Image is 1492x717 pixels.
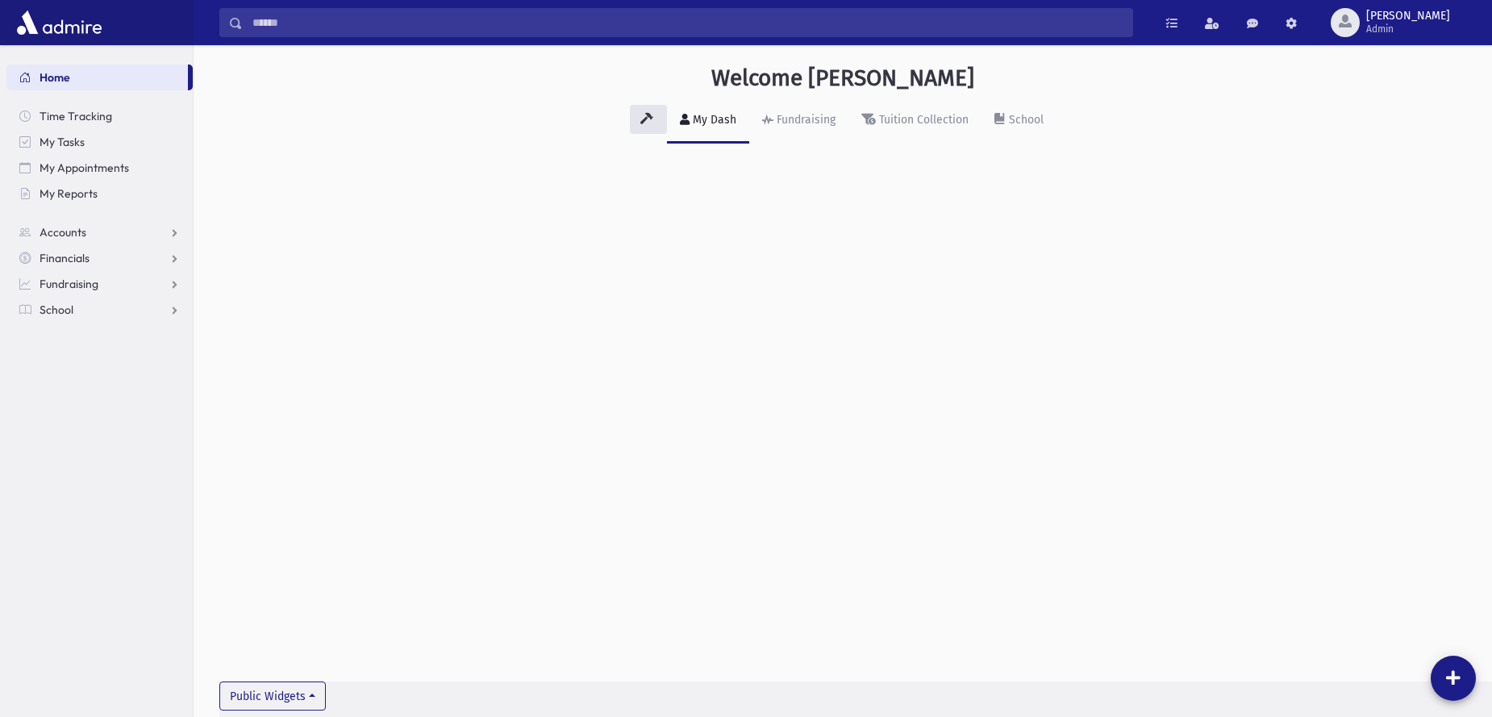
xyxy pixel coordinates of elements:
img: AdmirePro [13,6,106,39]
div: School [1006,113,1044,127]
span: School [40,302,73,317]
a: My Reports [6,181,193,206]
span: [PERSON_NAME] [1366,10,1450,23]
span: Fundraising [40,277,98,291]
span: Admin [1366,23,1450,35]
div: Fundraising [773,113,836,127]
div: My Dash [690,113,736,127]
input: Search [243,8,1132,37]
span: My Reports [40,186,98,201]
span: Accounts [40,225,86,240]
span: My Tasks [40,135,85,149]
a: My Dash [667,98,749,144]
a: School [981,98,1056,144]
span: Home [40,70,70,85]
a: Home [6,65,188,90]
a: Tuition Collection [848,98,981,144]
h3: Welcome [PERSON_NAME] [711,65,974,92]
a: My Tasks [6,129,193,155]
a: Fundraising [6,271,193,297]
a: School [6,297,193,323]
a: My Appointments [6,155,193,181]
a: Time Tracking [6,103,193,129]
span: Financials [40,251,90,265]
a: Financials [6,245,193,271]
span: My Appointments [40,160,129,175]
button: Public Widgets [219,682,326,711]
span: Time Tracking [40,109,112,123]
div: Tuition Collection [876,113,969,127]
a: Fundraising [749,98,848,144]
a: Accounts [6,219,193,245]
